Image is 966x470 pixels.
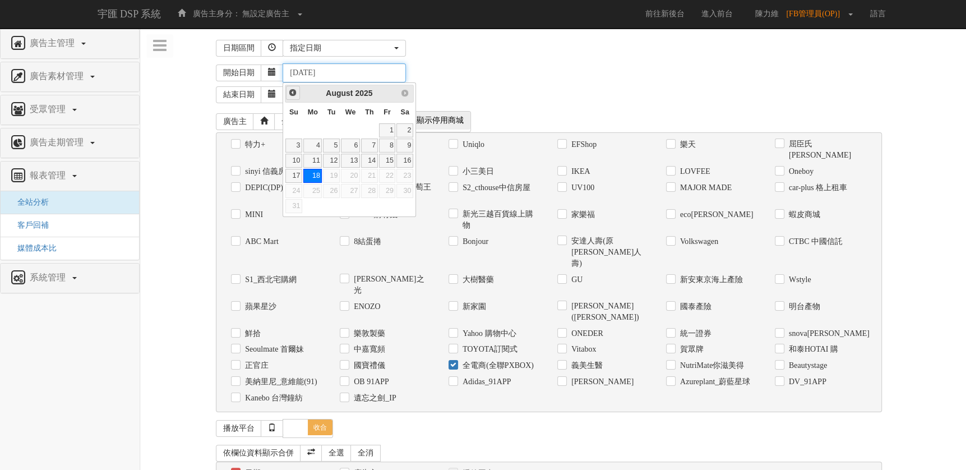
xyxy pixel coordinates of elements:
[786,360,827,371] label: Beautystage
[242,301,276,312] label: 蘋果星沙
[242,344,304,355] label: Seoulmate 首爾妹
[285,139,302,153] a: 3
[341,139,360,153] a: 6
[361,154,378,168] a: 14
[677,376,750,388] label: Azureplant_蔚藍星球
[460,139,484,150] label: Uniqlo
[242,274,297,285] label: S1_西北宅購網
[242,236,279,247] label: ABC Mart
[9,167,131,185] a: 報表管理
[786,301,820,312] label: 明台產物
[9,221,49,229] a: 客戶回補
[303,139,322,153] a: 4
[242,139,265,150] label: 特力+
[326,89,353,98] span: August
[288,88,297,97] span: Prev
[27,137,89,147] span: 廣告走期管理
[750,10,784,18] span: 陳力維
[242,360,269,371] label: 正官庄
[460,236,488,247] label: Bonjour
[9,68,131,86] a: 廣告素材管理
[786,10,845,18] span: [FB管理員(OP)]
[460,301,486,312] label: 新家園
[677,182,732,193] label: MAJOR MADE
[396,154,413,168] a: 16
[379,139,396,153] a: 8
[285,154,302,168] a: 10
[568,209,595,220] label: 家樂福
[460,166,494,177] label: 小三美日
[677,139,696,150] label: 樂天
[355,89,372,98] span: 2025
[677,209,754,220] label: eco[PERSON_NAME]
[351,360,385,371] label: 國寶禮儀
[568,182,594,193] label: UV100
[242,166,294,177] label: sinyi 信義房屋
[283,40,406,57] button: 指定日期
[677,328,711,339] label: 統一證券
[9,244,57,252] a: 媒體成本比
[396,139,413,153] a: 9
[308,420,332,435] span: 收合
[786,376,826,388] label: DV_91APP
[9,269,131,287] a: 系統管理
[242,182,283,193] label: DEPIC(DP)
[193,10,240,18] span: 廣告主身分：
[341,154,360,168] a: 13
[568,301,649,323] label: [PERSON_NAME]([PERSON_NAME])
[9,134,131,152] a: 廣告走期管理
[351,393,396,404] label: 遺忘之劍_IP
[786,344,838,355] label: 和泰HOTAI 購
[9,35,131,53] a: 廣告主管理
[321,445,352,462] a: 全選
[350,445,381,462] a: 全消
[460,274,494,285] label: 大樹醫藥
[274,113,304,130] a: 全選
[323,154,340,168] a: 12
[677,301,711,312] label: 國泰產險
[677,360,744,371] label: NutriMate你滋美得
[242,376,317,388] label: 美納里尼_意維能(91)
[460,344,517,355] label: TOYOTA訂閱式
[677,236,718,247] label: Volkswagen
[568,139,597,150] label: EFShop
[9,101,131,119] a: 受眾管理
[568,328,603,339] label: ONEDER
[351,376,389,388] label: OB 91APP
[351,236,381,247] label: 8結蛋捲
[361,139,378,153] a: 7
[677,166,710,177] label: LOVFEE
[365,108,373,116] span: Thursday
[303,154,322,168] a: 11
[460,209,540,231] label: 新光三越百貨線上購物
[27,171,71,180] span: 報表管理
[27,104,71,114] span: 受眾管理
[400,108,409,116] span: Saturday
[9,198,49,206] span: 全站分析
[351,328,385,339] label: 樂敦製藥
[290,43,392,54] div: 指定日期
[379,154,396,168] a: 15
[460,360,534,371] label: 全電商(全聯PXBOX)
[242,209,263,220] label: MINI
[568,274,583,285] label: GU
[568,166,590,177] label: IKEA
[786,139,867,161] label: 屈臣氏[PERSON_NAME]
[351,344,385,355] label: 中嘉寬頻
[786,209,820,220] label: 蝦皮商城
[786,182,847,193] label: car-plus 格上租車
[289,108,298,116] span: Sunday
[345,108,356,116] span: Wednesday
[786,274,811,285] label: Wstyle
[568,376,634,388] label: [PERSON_NAME]
[27,38,80,48] span: 廣告主管理
[786,236,843,247] label: CTBC 中國信託
[242,393,303,404] label: Kanebo 台灣鐘紡
[396,123,413,137] a: 2
[351,301,380,312] label: ENOZO
[242,328,261,339] label: 鮮拾
[677,344,704,355] label: 賀眾牌
[379,123,396,137] a: 1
